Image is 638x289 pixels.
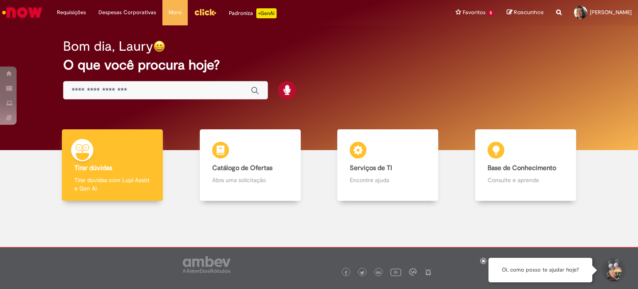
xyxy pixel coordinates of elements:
[487,10,494,17] span: 5
[457,129,595,201] a: Base de Conhecimento Consulte e aprenda
[153,40,165,52] img: happy-face.png
[409,268,417,276] img: logo_footer_workplace.png
[390,267,401,277] img: logo_footer_youtube.png
[57,8,86,17] span: Requisições
[183,256,231,273] img: logo_footer_ambev_rotulo_gray.png
[601,258,626,283] button: Iniciar Conversa de Suporte
[74,176,150,193] p: Tirar dúvidas com Lupi Assist e Gen Ai
[169,8,182,17] span: More
[194,6,216,18] img: click_logo_yellow_360x200.png
[344,271,348,275] img: logo_footer_facebook.png
[319,129,457,201] a: Serviços de TI Encontre ajuda
[229,8,277,18] div: Padroniza
[360,271,364,275] img: logo_footer_twitter.png
[182,129,319,201] a: Catálogo de Ofertas Abra uma solicitação
[507,9,544,17] a: Rascunhos
[1,4,44,21] img: ServiceNow
[488,176,564,184] p: Consulte e aprenda
[63,39,153,54] h2: Bom dia, Laury
[212,176,288,184] p: Abra uma solicitação
[98,8,156,17] span: Despesas Corporativas
[376,270,380,275] img: logo_footer_linkedin.png
[74,164,112,172] b: Tirar dúvidas
[425,268,432,276] img: logo_footer_naosei.png
[212,164,272,172] b: Catálogo de Ofertas
[350,176,426,184] p: Encontre ajuda
[463,8,486,17] span: Favoritos
[488,258,592,282] div: Oi, como posso te ajudar hoje?
[488,164,556,172] b: Base de Conhecimento
[44,129,182,201] a: Tirar dúvidas Tirar dúvidas com Lupi Assist e Gen Ai
[350,164,392,172] b: Serviços de TI
[63,58,575,72] h2: O que você procura hoje?
[590,9,632,16] span: [PERSON_NAME]
[514,8,544,16] span: Rascunhos
[256,8,277,18] p: +GenAi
